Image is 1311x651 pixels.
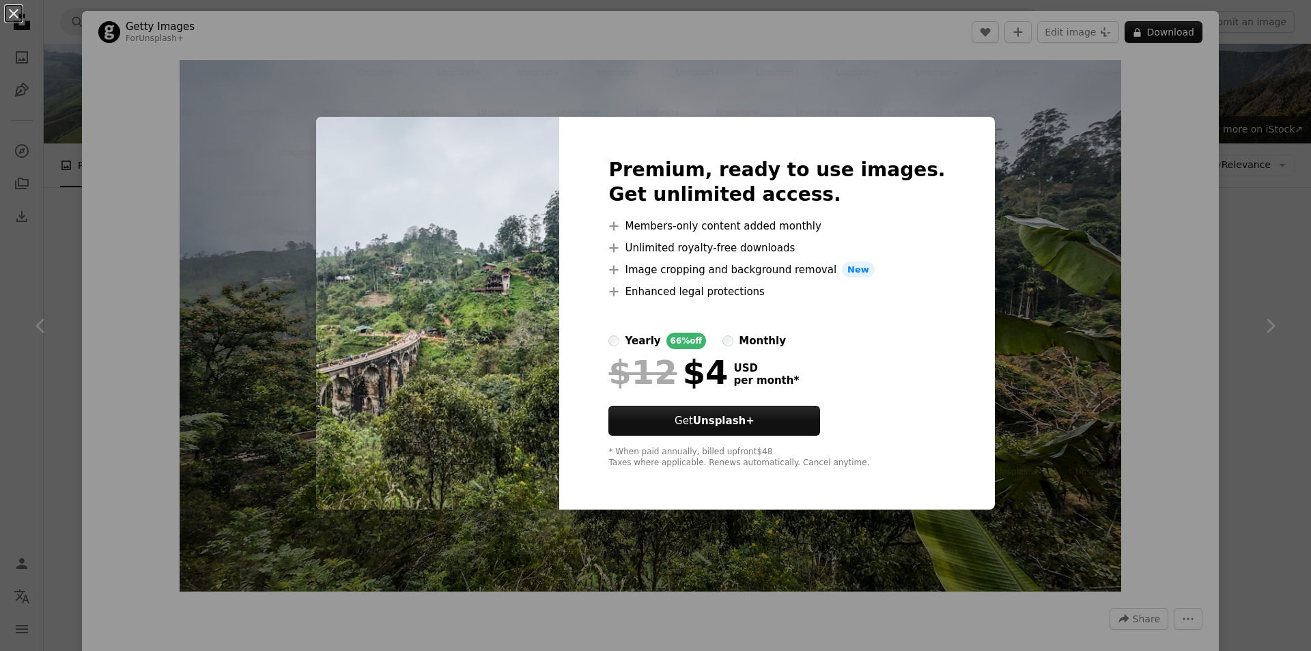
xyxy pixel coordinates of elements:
[608,447,945,469] div: * When paid annually, billed upfront $48 Taxes where applicable. Renews automatically. Cancel any...
[608,335,619,346] input: yearly66%off
[608,355,728,390] div: $4
[608,406,820,436] button: GetUnsplash+
[693,415,755,427] strong: Unsplash+
[608,240,945,256] li: Unlimited royalty-free downloads
[625,333,660,349] div: yearly
[733,362,799,374] span: USD
[842,262,875,278] span: New
[608,218,945,234] li: Members-only content added monthly
[608,355,677,390] span: $12
[316,117,559,510] img: premium_photo-1754269314798-fead8e61e354
[608,283,945,300] li: Enhanced legal protections
[739,333,786,349] div: monthly
[608,158,945,207] h2: Premium, ready to use images. Get unlimited access.
[608,262,945,278] li: Image cropping and background removal
[666,333,707,349] div: 66% off
[733,374,799,387] span: per month *
[722,335,733,346] input: monthly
